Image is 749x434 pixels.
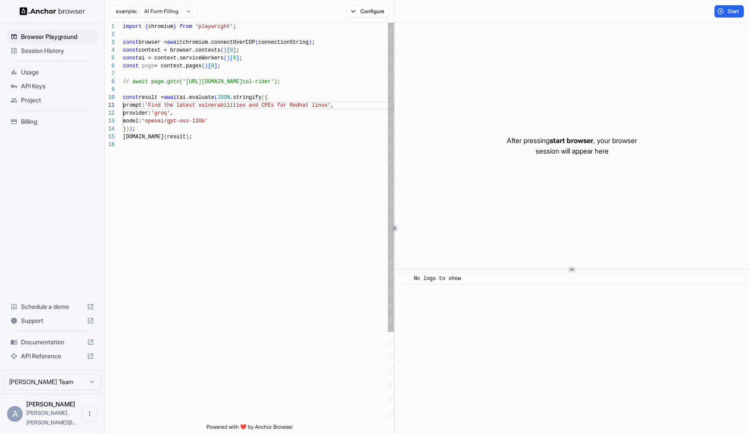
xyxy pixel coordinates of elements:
[26,400,75,408] span: Andrew Grealy
[7,115,98,129] div: Billing
[123,102,145,108] span: prompt:
[123,94,139,101] span: const
[105,62,115,70] div: 6
[105,133,115,141] div: 15
[105,125,115,133] div: 14
[189,134,192,140] span: ;
[105,94,115,101] div: 10
[347,5,389,17] button: Configure
[105,78,115,86] div: 8
[105,117,115,125] div: 13
[236,47,239,53] span: ;
[139,94,164,101] span: result =
[217,94,230,101] span: JSON
[7,349,98,363] div: API Reference
[302,102,331,108] span: at linux'
[123,134,164,140] span: [DOMAIN_NAME]
[331,102,334,108] span: ,
[7,44,98,58] div: Session History
[142,118,208,124] span: 'openai/gpt-oss-120b'
[105,109,115,117] div: 12
[116,8,137,15] span: example:
[7,335,98,349] div: Documentation
[239,55,242,61] span: ;
[312,39,315,45] span: ;
[7,79,98,93] div: API Keys
[142,63,154,69] span: page
[403,274,407,283] span: ​
[105,141,115,149] div: 16
[728,8,740,15] span: Start
[7,93,98,107] div: Project
[105,38,115,46] div: 3
[223,55,226,61] span: (
[26,409,77,426] span: andrew.grealy@armis.com
[550,136,593,145] span: start browser
[105,31,115,38] div: 2
[123,47,139,53] span: const
[123,63,139,69] span: const
[214,94,217,101] span: (
[105,23,115,31] div: 1
[123,126,126,132] span: }
[217,63,220,69] span: ;
[21,96,94,105] span: Project
[123,55,139,61] span: const
[132,126,136,132] span: ;
[139,39,167,45] span: browser =
[105,86,115,94] div: 9
[233,24,236,30] span: ;
[164,134,167,140] span: (
[105,46,115,54] div: 4
[214,63,217,69] span: ]
[123,24,142,30] span: import
[714,5,744,17] button: Start
[21,117,94,126] span: Billing
[21,46,94,55] span: Session History
[123,118,142,124] span: model:
[148,24,174,30] span: chromium
[167,39,183,45] span: await
[139,47,220,53] span: context = browser.contexts
[21,338,84,346] span: Documentation
[227,55,230,61] span: )
[154,63,202,69] span: = context.pages
[309,39,312,45] span: )
[265,94,268,101] span: {
[105,70,115,78] div: 7
[145,24,148,30] span: {
[123,110,151,116] span: provider:
[82,406,98,422] button: Open menu
[139,55,223,61] span: ai = context.serviceWorkers
[123,39,139,45] span: const
[170,110,173,116] span: ,
[243,79,280,85] span: col-rider');
[195,24,233,30] span: 'playwright'
[258,39,309,45] span: connectionString
[173,24,176,30] span: }
[21,68,94,77] span: Usage
[7,406,23,422] div: A
[236,55,239,61] span: ]
[220,47,223,53] span: (
[20,7,85,15] img: Anchor Logo
[507,135,637,156] p: After pressing , your browser session will appear here
[7,30,98,44] div: Browser Playground
[414,276,461,282] span: No logs to show
[208,63,211,69] span: [
[230,47,233,53] span: 0
[211,63,214,69] span: 0
[233,55,236,61] span: 0
[230,94,261,101] span: .stringify
[180,94,214,101] span: ai.evaluate
[230,55,233,61] span: [
[202,63,205,69] span: (
[21,82,94,91] span: API Keys
[129,126,132,132] span: )
[164,94,180,101] span: await
[255,39,258,45] span: (
[21,352,84,360] span: API Reference
[7,314,98,328] div: Support
[205,63,208,69] span: )
[261,94,265,101] span: (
